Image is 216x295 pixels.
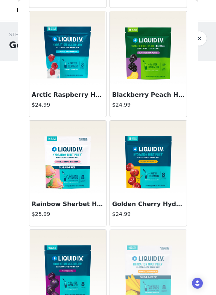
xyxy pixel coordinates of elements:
h3: Golden Cherry Hydration Multiplier [112,200,184,209]
h4: $24.99 [112,101,184,109]
img: Golden Cherry Hydration Multiplier [110,121,186,196]
div: Open Intercom Messenger [192,278,203,289]
a: Dashboard [12,2,53,18]
h1: Get Mixin' [9,38,60,52]
h4: $24.99 [112,210,184,218]
img: Arctic Raspberry Hydration Multiplier® [30,11,105,87]
h3: Blackberry Peach Hydration Multiplier® + Energy [112,90,184,99]
h3: Arctic Raspberry Hydration Multiplier® [32,90,104,99]
h4: $25.99 [32,210,104,218]
h4: $24.99 [32,101,104,109]
img: Rainbow Sherbet Hydration Multiplier® Sugar-Free [30,121,106,196]
div: STEP 1 OF 5 [9,31,60,38]
img: Blackberry Peach Hydration Multiplier® + Energy [110,11,186,87]
h3: Rainbow Sherbet Hydration Multiplier® Sugar-Free [32,200,104,209]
